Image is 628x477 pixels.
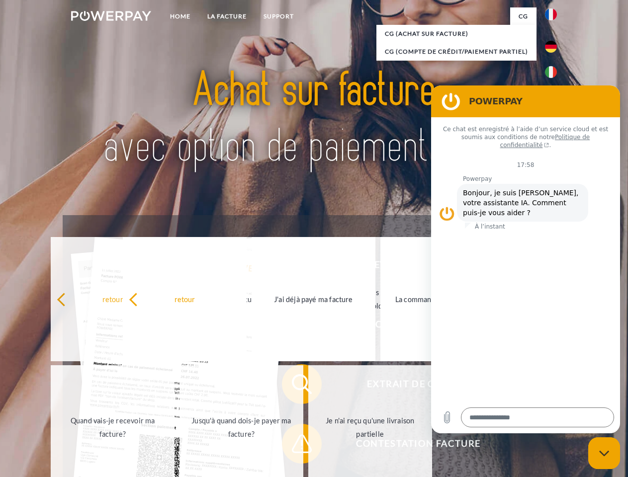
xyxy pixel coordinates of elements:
img: fr [545,8,557,20]
div: retour [129,292,241,306]
img: logo-powerpay-white.svg [71,11,151,21]
div: Je n'ai reçu qu'une livraison partielle [314,414,426,441]
img: it [545,66,557,78]
iframe: Fenêtre de messagerie [431,85,620,433]
iframe: Bouton de lancement de la fenêtre de messagerie, conversation en cours [588,437,620,469]
a: LA FACTURE [199,7,255,25]
a: Home [162,7,199,25]
a: CG (Compte de crédit/paiement partiel) [376,43,537,61]
a: Support [255,7,302,25]
div: La commande a été renvoyée [386,292,498,306]
div: J'ai déjà payé ma facture [258,292,369,306]
div: Quand vais-je recevoir ma facture? [57,414,169,441]
img: title-powerpay_fr.svg [95,48,533,190]
img: de [545,41,557,53]
a: CG [510,7,537,25]
div: Jusqu'à quand dois-je payer ma facture? [185,414,297,441]
a: CG (achat sur facture) [376,25,537,43]
div: retour [57,292,169,306]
